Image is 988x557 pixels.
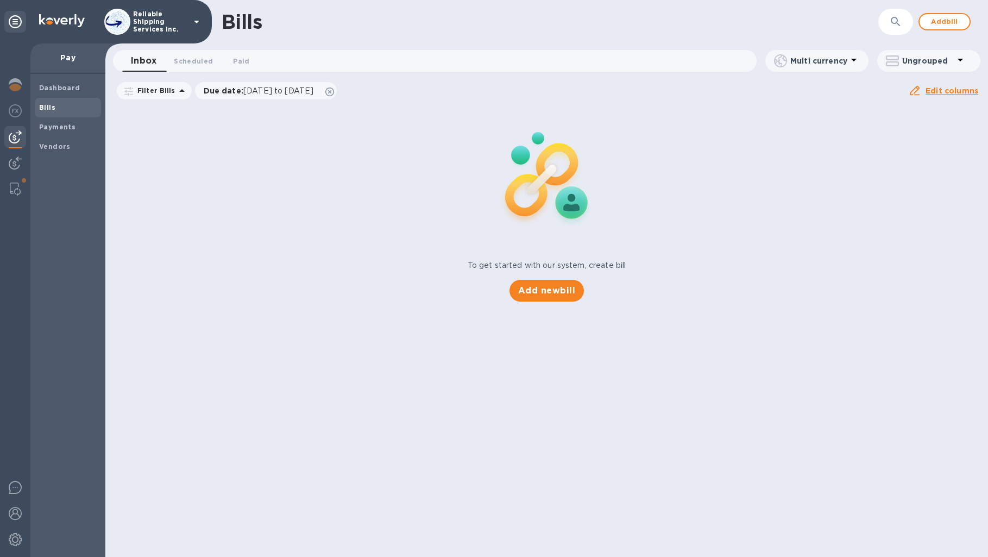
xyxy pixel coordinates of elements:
div: Unpin categories [4,11,26,33]
b: Bills [39,103,55,111]
p: To get started with our system, create bill [468,260,626,271]
span: Add new bill [518,284,575,297]
span: Scheduled [174,55,213,67]
h1: Bills [222,10,262,33]
b: Payments [39,123,75,131]
img: Logo [39,14,85,27]
p: Reliable Shipping Services Inc. [133,10,187,33]
span: [DATE] to [DATE] [243,86,313,95]
b: Vendors [39,142,71,151]
span: Inbox [131,53,156,68]
img: Foreign exchange [9,104,22,117]
u: Edit columns [926,86,978,95]
b: Dashboard [39,84,80,92]
p: Filter Bills [133,86,175,95]
div: Due date:[DATE] to [DATE] [195,82,337,99]
button: Addbill [918,13,971,30]
p: Pay [39,52,97,63]
p: Due date : [204,85,319,96]
span: Add bill [928,15,961,28]
p: Ungrouped [902,55,954,66]
button: Add newbill [509,280,584,302]
span: Paid [233,55,249,67]
p: Multi currency [790,55,847,66]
